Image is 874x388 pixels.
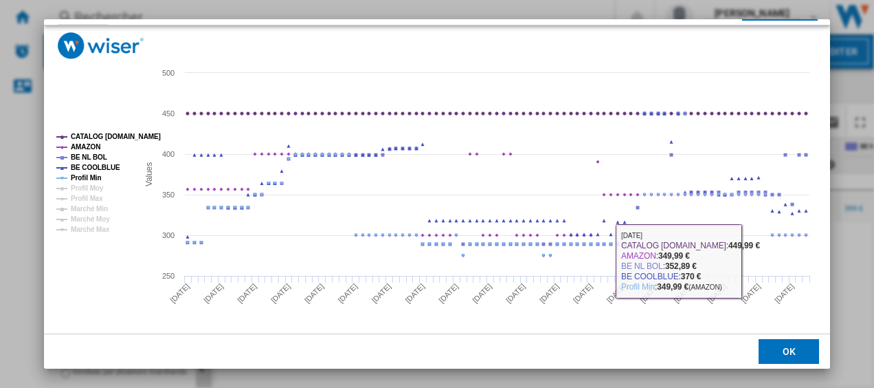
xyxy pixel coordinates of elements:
tspan: [DATE] [773,282,796,305]
tspan: [DATE] [336,282,359,305]
tspan: Profil Moy [71,184,104,192]
button: OK [759,339,819,364]
tspan: [DATE] [236,282,258,305]
tspan: [DATE] [202,282,225,305]
tspan: Values [144,162,153,186]
tspan: [DATE] [739,282,762,305]
tspan: BE COOLBLUE [71,164,120,171]
tspan: BE NL BOL [71,153,107,161]
tspan: Marché Min [71,205,108,213]
tspan: Profil Min [71,174,102,182]
tspan: [DATE] [638,282,661,305]
img: logo_wiser_300x94.png [58,32,144,59]
tspan: [DATE] [403,282,426,305]
tspan: [DATE] [302,282,325,305]
tspan: [DATE] [672,282,695,305]
tspan: 500 [162,69,175,77]
tspan: [DATE] [504,282,527,305]
tspan: Marché Max [71,226,110,233]
tspan: [DATE] [471,282,493,305]
tspan: [DATE] [437,282,460,305]
tspan: 400 [162,150,175,158]
tspan: [DATE] [269,282,292,305]
tspan: [DATE] [571,282,594,305]
tspan: [DATE] [706,282,728,305]
tspan: [DATE] [370,282,392,305]
tspan: CATALOG [DOMAIN_NAME] [71,133,161,140]
md-dialog: Product popup [44,19,831,369]
tspan: Marché Moy [71,215,110,223]
tspan: [DATE] [605,282,627,305]
tspan: 350 [162,191,175,199]
tspan: 450 [162,109,175,118]
tspan: AMAZON [71,143,100,151]
tspan: Profil Max [71,195,103,202]
tspan: 300 [162,231,175,239]
tspan: [DATE] [538,282,561,305]
tspan: [DATE] [168,282,191,305]
tspan: 250 [162,272,175,280]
